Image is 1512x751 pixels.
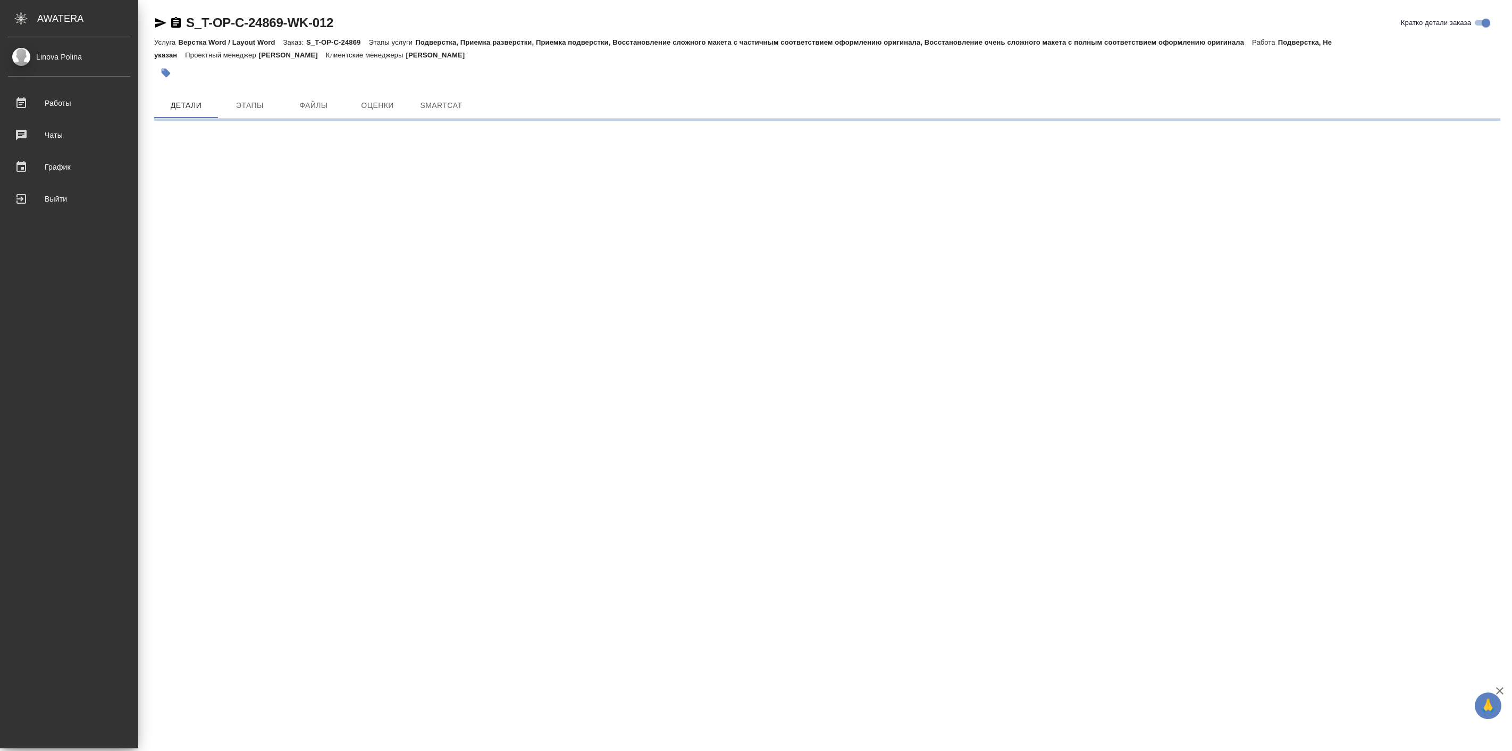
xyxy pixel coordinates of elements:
[8,191,130,207] div: Выйти
[416,99,467,112] span: SmartCat
[8,95,130,111] div: Работы
[352,99,403,112] span: Оценки
[178,38,283,46] p: Верстка Word / Layout Word
[154,38,178,46] p: Услуга
[1252,38,1278,46] p: Работа
[3,90,136,116] a: Работы
[368,38,415,46] p: Этапы услуги
[1401,18,1471,28] span: Кратко детали заказа
[37,8,138,29] div: AWATERA
[186,15,333,30] a: S_T-OP-C-24869-WK-012
[406,51,473,59] p: [PERSON_NAME]
[170,16,182,29] button: Скопировать ссылку
[154,16,167,29] button: Скопировать ссылку для ЯМессенджера
[161,99,212,112] span: Детали
[326,51,406,59] p: Клиентские менеджеры
[288,99,339,112] span: Файлы
[3,154,136,180] a: График
[1479,695,1497,717] span: 🙏
[415,38,1252,46] p: Подверстка, Приемка разверстки, Приемка подверстки, Восстановление сложного макета с частичным со...
[3,186,136,212] a: Выйти
[259,51,326,59] p: [PERSON_NAME]
[154,61,178,85] button: Добавить тэг
[8,159,130,175] div: График
[3,122,136,148] a: Чаты
[224,99,275,112] span: Этапы
[8,127,130,143] div: Чаты
[306,38,368,46] p: S_T-OP-C-24869
[185,51,258,59] p: Проектный менеджер
[8,51,130,63] div: Linova Polina
[283,38,306,46] p: Заказ:
[1475,692,1501,719] button: 🙏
